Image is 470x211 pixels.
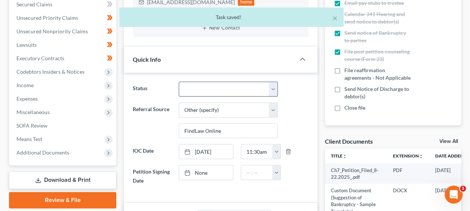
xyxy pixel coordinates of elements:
[344,104,365,111] span: Close file
[10,119,116,132] a: SOFA Review
[133,56,161,63] span: Quick Info
[129,82,175,97] label: Status
[344,48,410,62] span: File post petition counseling course (Form 23)
[129,103,175,138] label: Referral Source
[10,38,116,52] a: Lawsuits
[179,144,233,159] a: [DATE]
[16,55,64,61] span: Executory Contracts
[16,68,85,75] span: Codebtors Insiders & Notices
[16,136,42,142] span: Means Test
[439,139,458,144] a: View All
[9,192,116,208] a: Review & File
[139,25,302,31] button: New Contact
[342,154,347,159] i: unfold_more
[241,165,273,180] input: -- : --
[344,86,409,100] span: Send Notice of Discharge to debtor(s)
[419,154,423,159] i: unfold_more
[325,137,373,145] div: Client Documents
[445,186,463,204] iframe: Intercom live chat
[125,13,338,21] div: Task saved!
[325,163,387,184] td: Ch7_Petition_Filed_8-22.2025_.pdf
[129,144,175,159] label: IOC Date
[179,165,233,180] a: None
[16,42,37,48] span: Lawsuits
[16,149,69,156] span: Additional Documents
[16,1,52,7] span: Secured Claims
[10,25,116,38] a: Unsecured Nonpriority Claims
[179,124,278,138] input: Other Referral Source
[331,153,347,159] a: Titleunfold_more
[16,109,50,115] span: Miscellaneous
[16,122,47,129] span: SOFA Review
[393,153,423,159] a: Extensionunfold_more
[241,144,273,159] input: -- : --
[16,82,34,88] span: Income
[460,186,466,192] span: 1
[9,171,116,189] a: Download & Print
[16,28,88,34] span: Unsecured Nonpriority Claims
[435,153,469,159] a: Date Added expand_more
[387,163,429,184] td: PDF
[129,165,175,187] label: Petition Signing Date
[16,95,38,102] span: Expenses
[10,52,116,65] a: Executory Contracts
[332,13,338,22] button: ×
[344,67,411,81] span: File reaffirmation agreements - Not Applicable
